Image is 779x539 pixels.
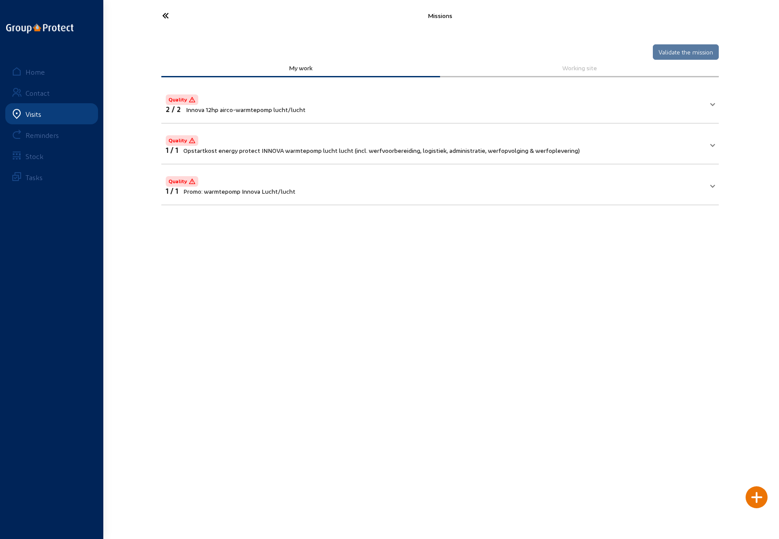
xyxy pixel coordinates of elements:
span: 1 / 1 [166,187,178,195]
a: Reminders [5,124,98,145]
a: Tasks [5,166,98,188]
div: Missions [247,12,633,19]
span: Quality [168,137,187,144]
span: Innova 12hp airco-warmtepomp lucht/lucht [186,106,306,113]
span: Promo: warmtepomp Innova Lucht/lucht [183,188,295,195]
div: My work [167,64,434,72]
span: Quality [168,178,187,185]
mat-expansion-panel-header: Quality2 / 2Innova 12hp airco-warmtepomp lucht/lucht [161,88,719,118]
img: logo-oneline.png [6,24,73,33]
span: Quality [168,96,187,103]
div: Visits [25,110,41,118]
div: Home [25,68,45,76]
div: Reminders [25,131,59,139]
mat-expansion-panel-header: Quality1 / 1Opstartkost energy protect INNOVA warmtepomp lucht lucht (incl. werfvoorbereiding, lo... [161,129,719,159]
div: Tasks [25,173,43,181]
span: Opstartkost energy protect INNOVA warmtepomp lucht lucht (incl. werfvoorbereiding, logistiek, adm... [183,147,580,154]
a: Home [5,61,98,82]
a: Contact [5,82,98,103]
a: Stock [5,145,98,166]
div: Working site [446,64,713,72]
mat-expansion-panel-header: Quality1 / 1Promo: warmtepomp Innova Lucht/lucht [161,170,719,199]
span: 1 / 1 [166,146,178,154]
div: Contact [25,89,50,97]
div: Stock [25,152,44,160]
a: Visits [5,103,98,124]
span: 2 / 2 [166,105,181,113]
